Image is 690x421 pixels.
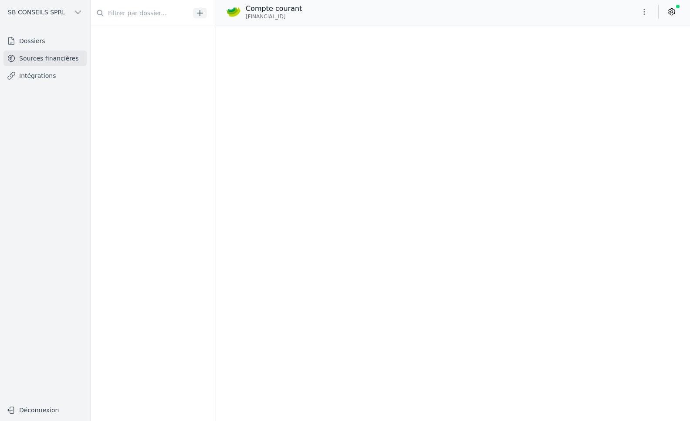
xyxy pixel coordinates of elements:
a: Sources financières [3,51,87,66]
a: Dossiers [3,33,87,49]
input: Filtrer par dossier... [91,5,190,21]
span: [FINANCIAL_ID] [246,13,286,20]
a: Intégrations [3,68,87,84]
button: Déconnexion [3,403,87,417]
span: SB CONSEILS SPRL [8,8,65,17]
p: Compte courant [246,3,302,14]
button: SB CONSEILS SPRL [3,5,87,19]
img: crelan.png [227,5,240,19]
